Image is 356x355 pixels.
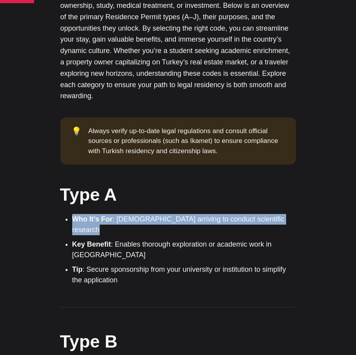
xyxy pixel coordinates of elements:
[72,264,296,285] li: : Secure sponsorship from your university or institution to simplify the application
[60,329,296,354] h2: Type B
[72,265,83,273] strong: Tip
[72,215,113,223] strong: Who It’s For
[72,240,111,248] strong: Key Benefit
[72,214,296,235] li: : [DEMOGRAPHIC_DATA] arriving to conduct scientific research
[72,239,296,260] li: : Enables thorough exploration or academic work in [GEOGRAPHIC_DATA]
[71,126,88,156] div: 💡
[60,182,296,207] h2: Type A
[88,126,285,156] div: Always verify up-to-date legal regulations and consult official sources or professionals (such as...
